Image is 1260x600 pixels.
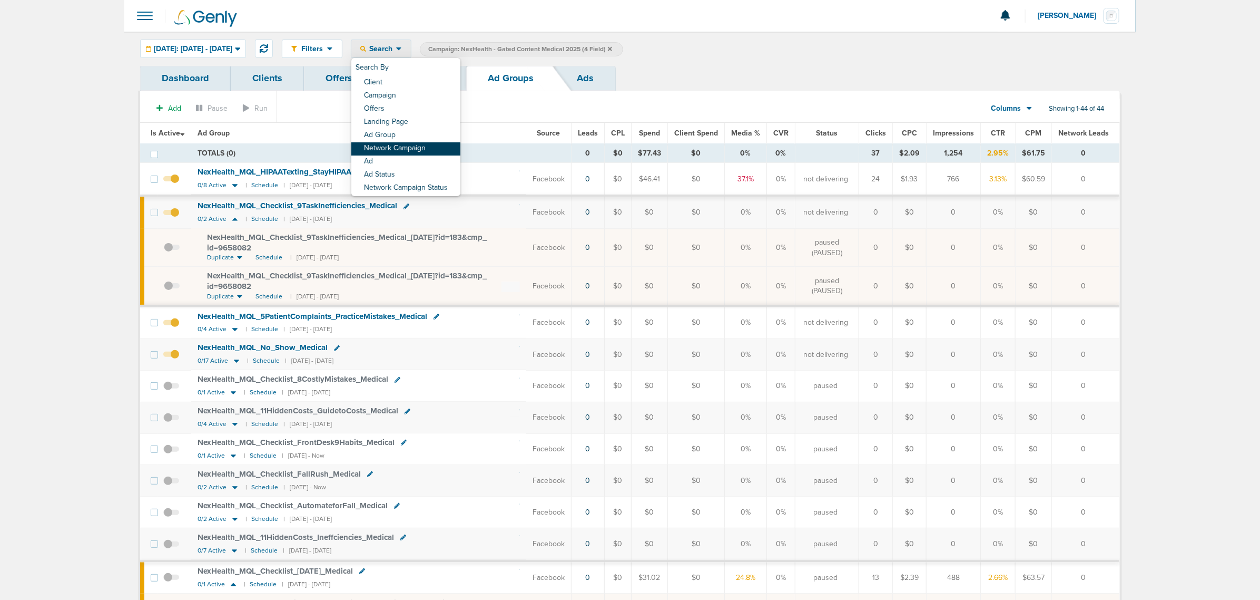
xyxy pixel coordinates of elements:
td: 0 [927,196,981,228]
td: $0 [631,370,667,402]
td: 0% [981,433,1016,465]
td: 0% [766,306,795,339]
td: $0 [667,306,724,339]
td: 0 [927,267,981,306]
td: 0 [859,465,893,497]
td: 0 [1052,338,1120,370]
td: $2.09 [893,144,927,163]
span: Schedule [255,292,282,301]
a: 0 [585,444,590,453]
td: $0 [667,228,724,267]
span: Search [366,44,396,53]
td: 488 [927,561,981,594]
span: 0/2 Active [198,515,227,523]
a: 0 [585,508,590,517]
small: Schedule [250,389,277,396]
span: 0/7 Active [198,547,226,555]
span: not delivering [803,350,848,360]
small: Schedule [251,547,278,555]
td: $0 [893,402,927,433]
td: $0 [604,528,631,561]
span: Schedule [255,253,282,262]
td: 0% [981,402,1016,433]
span: Is Active [151,129,185,138]
td: $0 [667,163,724,196]
td: $60.59 [1016,163,1052,196]
td: $2.39 [893,561,927,594]
td: 0% [724,465,766,497]
span: CPM [1026,129,1042,138]
a: 0 [585,381,590,390]
small: | [DATE] - [DATE] [283,325,332,333]
td: $0 [631,228,667,267]
td: 0 [1052,196,1120,228]
td: Facebook [526,306,572,339]
span: 0/4 Active [198,325,227,333]
span: NexHealth_ MQL_ Checklist_ [DATE]_ Medical [198,566,353,576]
td: $63.57 [1016,561,1052,594]
a: Dashboard [140,66,231,91]
span: Showing 1-44 of 44 [1049,104,1104,113]
td: 0 [927,497,981,528]
small: Schedule [251,215,278,223]
td: $0 [667,497,724,528]
td: 0% [766,402,795,433]
a: 0 [585,318,590,327]
a: Offers [304,66,374,91]
span: NexHealth_ MQL_ Checklist_ 9TaskInefficiencies_ Medical [198,201,397,210]
td: 0% [724,402,766,433]
td: $0 [604,561,631,594]
a: 0 [585,243,590,252]
span: [PERSON_NAME] [1038,12,1104,20]
span: paused [813,412,838,423]
a: 0 [585,282,590,291]
td: $0 [604,465,631,497]
td: $0 [631,306,667,339]
small: | [244,580,244,588]
small: | [DATE] - [DATE] [290,253,339,262]
td: $0 [604,338,631,370]
small: | [DATE] - [DATE] [282,389,330,396]
span: NexHealth_ MQL_ Checklist_ FallRush_ Medical [198,469,361,479]
td: $0 [893,306,927,339]
td: 0 [1052,433,1120,465]
td: $0 [893,497,927,528]
td: $0 [604,306,631,339]
td: 3.13% [981,163,1016,196]
td: Facebook [526,465,572,497]
a: Ad [351,156,460,169]
span: Columns [991,103,1021,114]
td: 2.95% [981,144,1016,163]
td: 0 [859,402,893,433]
td: 0% [766,144,795,163]
button: Add [151,101,187,116]
a: 0 [585,350,590,359]
td: $0 [1016,228,1052,267]
td: 37.1% [724,163,766,196]
td: 0% [766,497,795,528]
a: 0 [585,208,590,217]
span: not delivering [803,317,848,328]
td: $0 [604,497,631,528]
td: $0 [667,144,724,163]
a: Campaign [351,90,460,103]
td: Facebook [526,196,572,228]
td: $0 [893,465,927,497]
td: $0 [667,465,724,497]
td: 0 [859,528,893,561]
td: 0% [981,196,1016,228]
td: $0 [631,267,667,306]
span: NexHealth_ MQL_ Checklist_ AutomateforFall_ Medical [198,501,388,510]
span: paused [813,444,838,454]
td: $0 [667,528,724,561]
td: 0 [1052,497,1120,528]
td: 0% [981,497,1016,528]
td: paused (PAUSED) [795,228,859,267]
a: Network Campaign Status [351,182,460,195]
td: $0 [1016,370,1052,402]
td: $61.75 [1016,144,1052,163]
small: | [245,547,245,555]
td: $0 [1016,196,1052,228]
td: Facebook [526,402,572,433]
span: NexHealth_ MQL_ Checklist_ FrontDesk9Habits_ Medical [198,438,395,447]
